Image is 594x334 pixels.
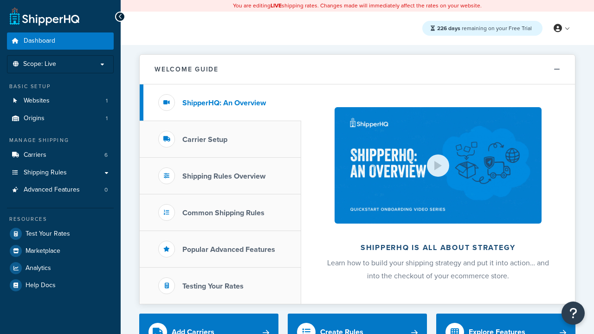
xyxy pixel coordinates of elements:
[155,66,219,73] h2: Welcome Guide
[182,99,266,107] h3: ShipperHQ: An Overview
[7,243,114,259] a: Marketplace
[271,1,282,10] b: LIVE
[24,97,50,105] span: Websites
[326,244,550,252] h2: ShipperHQ is all about strategy
[7,136,114,144] div: Manage Shipping
[7,147,114,164] li: Carriers
[7,181,114,199] a: Advanced Features0
[182,282,244,290] h3: Testing Your Rates
[7,110,114,127] li: Origins
[24,169,67,177] span: Shipping Rules
[437,24,460,32] strong: 226 days
[327,257,549,281] span: Learn how to build your shipping strategy and put it into action… and into the checkout of your e...
[7,110,114,127] a: Origins1
[24,115,45,122] span: Origins
[562,302,585,325] button: Open Resource Center
[7,83,114,90] div: Basic Setup
[7,92,114,109] a: Websites1
[24,37,55,45] span: Dashboard
[24,151,46,159] span: Carriers
[7,215,114,223] div: Resources
[335,107,542,224] img: ShipperHQ is all about strategy
[437,24,532,32] span: remaining on your Free Trial
[140,55,575,84] button: Welcome Guide
[7,260,114,276] a: Analytics
[106,97,108,105] span: 1
[182,209,265,217] h3: Common Shipping Rules
[7,164,114,181] a: Shipping Rules
[7,147,114,164] a: Carriers6
[7,225,114,242] a: Test Your Rates
[26,282,56,289] span: Help Docs
[106,115,108,122] span: 1
[7,92,114,109] li: Websites
[104,186,108,194] span: 0
[7,277,114,294] a: Help Docs
[7,32,114,50] a: Dashboard
[182,135,227,144] h3: Carrier Setup
[26,230,70,238] span: Test Your Rates
[26,264,51,272] span: Analytics
[26,247,60,255] span: Marketplace
[24,186,80,194] span: Advanced Features
[7,181,114,199] li: Advanced Features
[23,60,56,68] span: Scope: Live
[182,245,275,254] h3: Popular Advanced Features
[182,172,265,180] h3: Shipping Rules Overview
[104,151,108,159] span: 6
